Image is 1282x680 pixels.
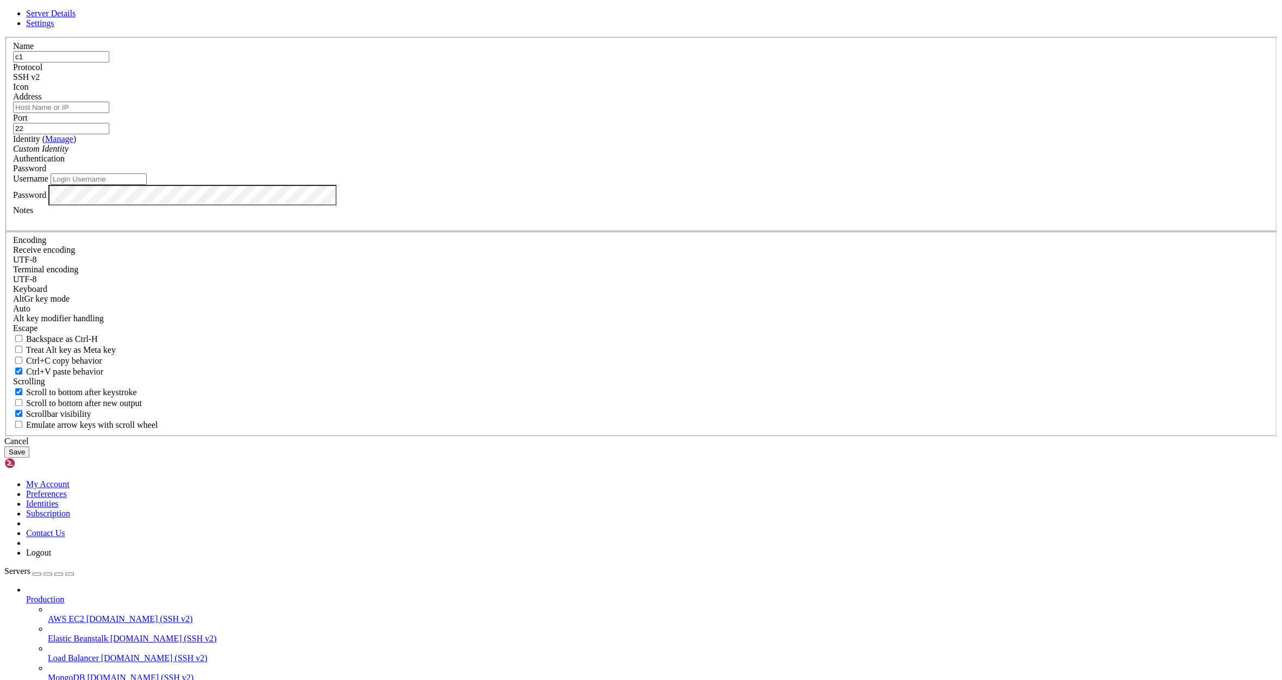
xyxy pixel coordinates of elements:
[26,479,70,489] a: My Account
[26,489,67,498] a: Preferences
[13,388,137,397] label: Whether to scroll to the bottom on any keystroke.
[13,294,70,303] label: Set the expected encoding for data received from the host. If the encodings do not match, visual ...
[51,173,147,185] input: Login Username
[15,367,22,375] input: Ctrl+V paste behavior
[13,41,34,51] label: Name
[15,357,22,364] input: Ctrl+C copy behavior
[13,304,30,313] span: Auto
[86,614,193,623] span: [DOMAIN_NAME] (SSH v2)
[15,410,22,417] input: Scrollbar visibility
[110,634,217,643] span: [DOMAIN_NAME] (SSH v2)
[15,388,22,395] input: Scroll to bottom after keystroke
[13,245,75,254] label: Set the expected encoding for data received from the host. If the encodings do not match, visual ...
[4,446,29,458] button: Save
[13,323,1269,333] div: Escape
[45,134,73,144] a: Manage
[4,458,67,469] img: Shellngn
[13,367,103,376] label: Ctrl+V pastes if true, sends ^V to host if false. Ctrl+Shift+V sends ^V to host if true, pastes i...
[13,190,46,199] label: Password
[26,509,70,518] a: Subscription
[13,82,28,91] label: Icon
[48,653,1278,663] a: Load Balancer [DOMAIN_NAME] (SSH v2)
[13,63,42,72] label: Protocol
[48,634,1278,644] a: Elastic Beanstalk [DOMAIN_NAME] (SSH v2)
[26,18,54,28] a: Settings
[26,499,59,508] a: Identities
[13,72,1269,82] div: SSH v2
[26,334,98,344] span: Backspace as Ctrl-H
[13,265,78,274] label: The default terminal encoding. ISO-2022 enables character map translations (like graphics maps). ...
[13,275,37,284] span: UTF-8
[48,634,108,643] span: Elastic Beanstalk
[13,174,48,183] label: Username
[13,356,102,365] label: Ctrl-C copies if true, send ^C to host if false. Ctrl-Shift-C sends ^C to host if true, copies if...
[13,275,1269,284] div: UTF-8
[15,421,22,428] input: Emulate arrow keys with scroll wheel
[13,255,1269,265] div: UTF-8
[4,566,74,576] a: Servers
[26,595,64,604] span: Production
[13,255,37,264] span: UTF-8
[13,420,158,429] label: When using the alternative screen buffer, and DECCKM (Application Cursor Keys) is active, mouse w...
[48,614,84,623] span: AWS EC2
[26,398,142,408] span: Scroll to bottom after new output
[48,614,1278,624] a: AWS EC2 [DOMAIN_NAME] (SSH v2)
[13,334,98,344] label: If true, the backspace should send BS ('\x08', aka ^H). Otherwise the backspace key should send '...
[13,205,33,215] label: Notes
[13,134,76,144] label: Identity
[13,323,38,333] span: Escape
[4,566,30,576] span: Servers
[13,123,109,134] input: Port Number
[13,92,41,101] label: Address
[13,235,46,245] label: Encoding
[13,113,28,122] label: Port
[26,548,51,557] a: Logout
[13,314,104,323] label: Controls how the Alt key is handled. Escape: Send an ESC prefix. 8-Bit: Add 128 to the typed char...
[15,399,22,406] input: Scroll to bottom after new output
[26,388,137,397] span: Scroll to bottom after keystroke
[13,377,45,386] label: Scrolling
[13,409,91,419] label: The vertical scrollbar mode.
[13,72,40,82] span: SSH v2
[48,644,1278,663] li: Load Balancer [DOMAIN_NAME] (SSH v2)
[13,102,109,113] input: Host Name or IP
[48,653,99,663] span: Load Balancer
[13,144,1269,154] div: Custom Identity
[13,164,1269,173] div: Password
[26,420,158,429] span: Emulate arrow keys with scroll wheel
[4,436,1278,446] div: Cancel
[48,604,1278,624] li: AWS EC2 [DOMAIN_NAME] (SSH v2)
[26,595,1278,604] a: Production
[26,528,65,538] a: Contact Us
[13,154,65,163] label: Authentication
[48,624,1278,644] li: Elastic Beanstalk [DOMAIN_NAME] (SSH v2)
[15,335,22,342] input: Backspace as Ctrl-H
[26,9,76,18] a: Server Details
[13,284,47,294] label: Keyboard
[13,304,1269,314] div: Auto
[13,345,116,354] label: Whether the Alt key acts as a Meta key or as a distinct Alt key.
[42,134,76,144] span: ( )
[26,345,116,354] span: Treat Alt key as Meta key
[13,144,69,153] i: Custom Identity
[26,367,103,376] span: Ctrl+V paste behavior
[26,409,91,419] span: Scrollbar visibility
[13,398,142,408] label: Scroll to bottom after new output.
[26,356,102,365] span: Ctrl+C copy behavior
[13,164,46,173] span: Password
[15,346,22,353] input: Treat Alt key as Meta key
[13,51,109,63] input: Server Name
[101,653,208,663] span: [DOMAIN_NAME] (SSH v2)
